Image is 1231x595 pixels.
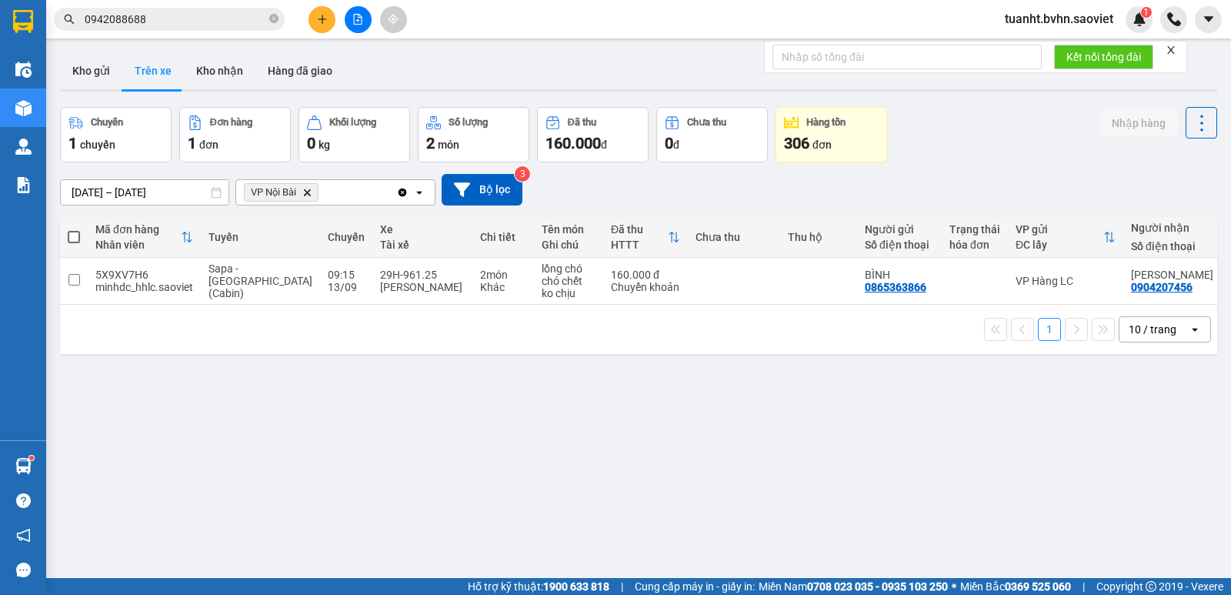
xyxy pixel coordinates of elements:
[15,139,32,155] img: warehouse-icon
[269,12,279,27] span: close-circle
[1038,318,1061,341] button: 1
[812,139,832,151] span: đơn
[418,107,529,162] button: Số lượng2món
[656,107,768,162] button: Chưa thu0đ
[1054,45,1153,69] button: Kết nối tổng đài
[468,578,609,595] span: Hỗ trợ kỹ thuật:
[1141,7,1152,18] sup: 1
[1083,578,1085,595] span: |
[960,578,1071,595] span: Miền Bắc
[380,223,465,236] div: Xe
[1016,223,1103,236] div: VP gửi
[352,14,363,25] span: file-add
[80,139,115,151] span: chuyến
[611,239,668,251] div: HTTT
[687,117,726,128] div: Chưa thu
[426,134,435,152] span: 2
[542,239,595,251] div: Ghi chú
[480,281,526,293] div: Khác
[388,14,399,25] span: aim
[438,139,459,151] span: món
[1133,12,1146,26] img: icon-new-feature
[396,186,409,199] svg: Clear all
[413,186,425,199] svg: open
[61,180,229,205] input: Select a date range.
[210,117,252,128] div: Đơn hàng
[1202,12,1216,26] span: caret-down
[480,231,526,243] div: Chi tiết
[317,14,328,25] span: plus
[88,217,201,258] th: Toggle SortBy
[449,117,488,128] div: Số lượng
[15,177,32,193] img: solution-icon
[865,281,926,293] div: 0865363866
[380,239,465,251] div: Tài xế
[611,269,680,281] div: 160.000 đ
[543,580,609,593] strong: 1900 633 818
[1131,240,1213,252] div: Số điện thoại
[328,269,365,281] div: 09:15
[319,139,330,151] span: kg
[209,262,312,299] span: Sapa - [GEOGRAPHIC_DATA] (Cabin)
[807,580,948,593] strong: 0708 023 035 - 0935 103 250
[1143,7,1149,18] span: 1
[788,231,849,243] div: Thu hộ
[15,458,32,474] img: warehouse-icon
[209,231,312,243] div: Tuyến
[1129,322,1176,337] div: 10 / trang
[329,117,376,128] div: Khối lượng
[328,281,365,293] div: 13/09
[542,223,595,236] div: Tên món
[251,186,296,199] span: VP Nội Bài
[784,134,809,152] span: 306
[515,166,530,182] sup: 3
[1099,109,1178,137] button: Nhập hàng
[1005,580,1071,593] strong: 0369 525 060
[16,563,31,577] span: message
[380,281,465,293] div: [PERSON_NAME]
[952,583,956,590] span: ⚪️
[949,239,1000,251] div: hóa đơn
[696,231,772,243] div: Chưa thu
[1131,281,1193,293] div: 0904207456
[302,188,312,197] svg: Delete
[95,281,193,293] div: minhdc_hhlc.saoviet
[1066,48,1141,65] span: Kết nối tổng đài
[1016,275,1116,287] div: VP Hàng LC
[1016,239,1103,251] div: ĐC lấy
[15,100,32,116] img: warehouse-icon
[772,45,1042,69] input: Nhập số tổng đài
[244,183,319,202] span: VP Nội Bài, close by backspace
[64,14,75,25] span: search
[1008,217,1123,258] th: Toggle SortBy
[91,117,123,128] div: Chuyến
[95,269,193,281] div: 5X9XV7H6
[199,139,219,151] span: đơn
[545,134,601,152] span: 160.000
[60,107,172,162] button: Chuyến1chuyến
[188,134,196,152] span: 1
[480,269,526,281] div: 2 món
[184,52,255,89] button: Kho nhận
[13,10,33,33] img: logo-vxr
[269,14,279,23] span: close-circle
[992,9,1126,28] span: tuanht.bvhn.saoviet
[16,528,31,543] span: notification
[68,134,77,152] span: 1
[611,281,680,293] div: Chuyển khoản
[122,52,184,89] button: Trên xe
[1195,6,1222,33] button: caret-down
[635,578,755,595] span: Cung cấp máy in - giấy in:
[345,6,372,33] button: file-add
[15,62,32,78] img: warehouse-icon
[380,6,407,33] button: aim
[85,11,266,28] input: Tìm tên, số ĐT hoặc mã đơn
[322,185,323,200] input: Selected VP Nội Bài.
[16,493,31,508] span: question-circle
[673,139,679,151] span: đ
[603,217,688,258] th: Toggle SortBy
[95,239,181,251] div: Nhân viên
[255,52,345,89] button: Hàng đã giao
[309,6,335,33] button: plus
[542,275,595,299] div: chó chết ko chịu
